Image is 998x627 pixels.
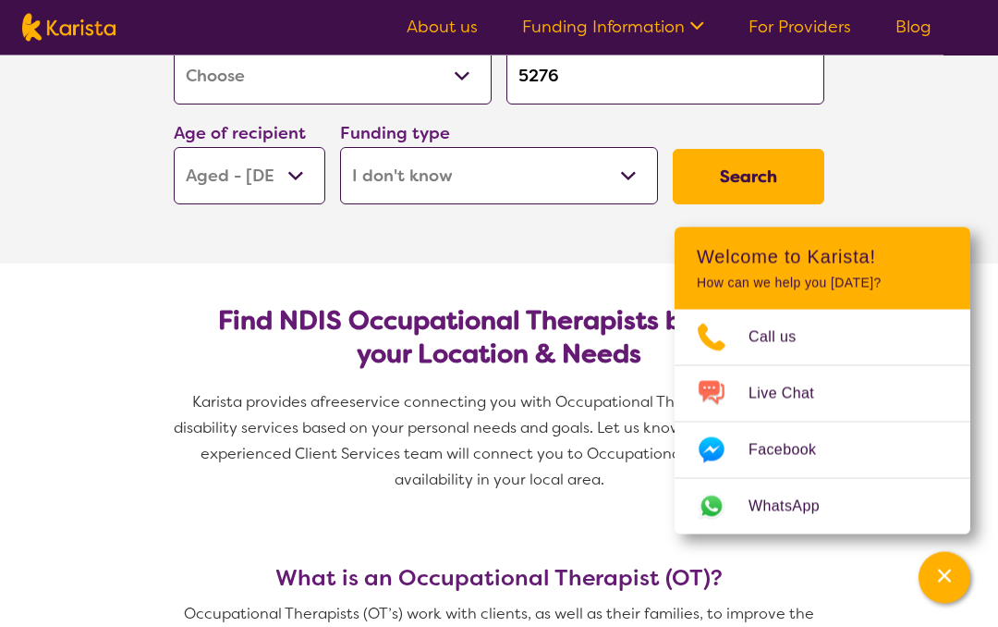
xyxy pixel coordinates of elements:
button: Search [673,150,824,205]
span: WhatsApp [748,493,842,521]
input: Type [506,48,824,105]
h2: Find NDIS Occupational Therapists based on your Location & Needs [189,305,809,372]
span: Karista provides a [192,393,320,412]
div: Channel Menu [675,227,970,535]
a: About us [407,16,478,38]
label: Funding type [340,123,450,145]
img: Karista logo [22,14,116,42]
span: Call us [748,324,819,351]
button: Channel Menu [919,552,970,604]
span: Facebook [748,436,838,464]
span: Live Chat [748,380,836,408]
span: service connecting you with Occupational Therapists and other disability services based on your p... [174,393,828,490]
a: Funding Information [522,16,704,38]
a: Web link opens in a new tab. [675,479,970,535]
h3: What is an Occupational Therapist (OT)? [166,566,832,592]
label: Age of recipient [174,123,306,145]
ul: Choose channel [675,310,970,535]
a: For Providers [748,16,851,38]
a: Blog [895,16,931,38]
h2: Welcome to Karista! [697,246,948,268]
span: free [320,393,349,412]
p: How can we help you [DATE]? [697,276,948,291]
